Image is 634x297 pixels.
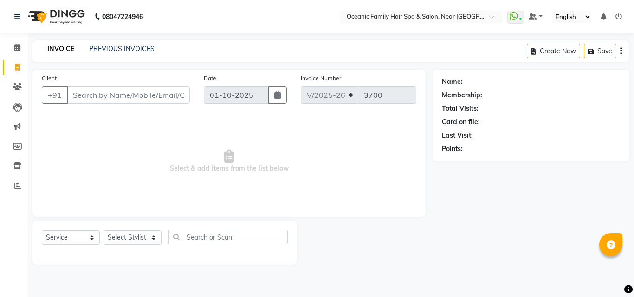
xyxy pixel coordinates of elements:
label: Client [42,74,57,82]
b: 08047224946 [102,4,143,30]
button: Save [584,44,616,58]
button: +91 [42,86,68,104]
button: Create New [527,44,580,58]
div: Membership: [442,90,482,100]
label: Invoice Number [301,74,341,82]
input: Search by Name/Mobile/Email/Code [67,86,190,104]
div: Points: [442,144,463,154]
label: Date [204,74,216,82]
div: Name: [442,77,463,87]
a: PREVIOUS INVOICES [89,44,155,53]
div: Last Visit: [442,131,473,140]
iframe: chat widget [595,260,625,288]
div: Card on file: [442,117,480,127]
input: Search or Scan [168,230,288,244]
a: INVOICE [44,41,78,57]
img: logo [24,4,87,30]
div: Total Visits: [442,104,479,114]
span: Select & add items from the list below [42,115,416,208]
